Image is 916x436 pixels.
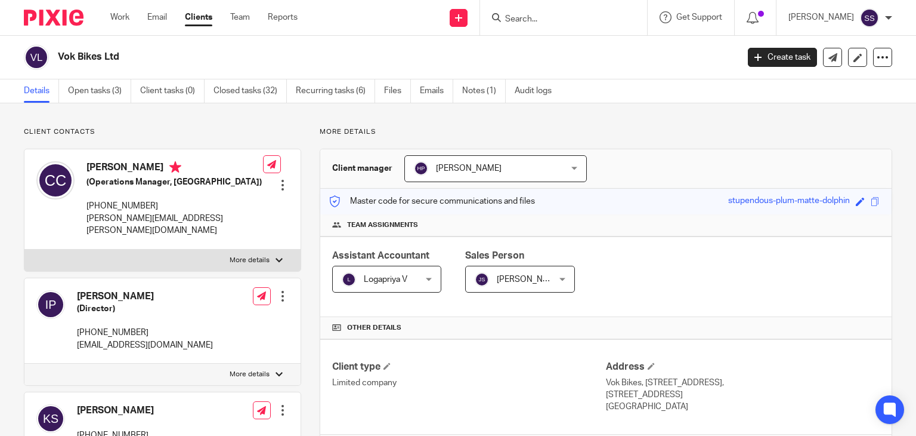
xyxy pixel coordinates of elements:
p: [PERSON_NAME] [788,11,854,23]
a: Closed tasks (32) [213,79,287,103]
p: Vok Bikes, [STREET_ADDRESS], [606,377,880,389]
a: Clients [185,11,212,23]
span: [PERSON_NAME] [436,164,502,173]
img: svg%3E [36,290,65,319]
span: Logapriya V [364,275,407,284]
h4: Client type [332,361,606,373]
p: Master code for secure communications and files [329,195,535,207]
img: svg%3E [414,161,428,176]
p: More details [320,127,892,137]
img: svg%3E [860,8,879,27]
p: More details [230,256,270,265]
span: Get Support [676,13,722,22]
h5: (Director) [77,303,213,315]
input: Search [504,14,611,25]
p: [PHONE_NUMBER] [77,327,213,339]
a: Open tasks (3) [68,79,131,103]
span: [PERSON_NAME] [497,275,562,284]
h4: [PERSON_NAME] [86,161,263,176]
i: Primary [169,161,181,173]
h4: Address [606,361,880,373]
a: Team [230,11,250,23]
p: [PHONE_NUMBER] [86,200,263,212]
img: svg%3E [36,161,75,199]
p: [STREET_ADDRESS] [606,389,880,401]
a: Work [110,11,129,23]
img: svg%3E [475,272,489,287]
a: Details [24,79,59,103]
img: svg%3E [24,45,49,70]
a: Emails [420,79,453,103]
p: [GEOGRAPHIC_DATA] [606,401,880,413]
a: Files [384,79,411,103]
span: Assistant Accountant [332,251,429,260]
a: Client tasks (0) [140,79,205,103]
h5: (Operations Manager, [GEOGRAPHIC_DATA]) [86,176,263,188]
a: Create task [748,48,817,67]
h4: [PERSON_NAME] [77,404,213,417]
img: svg%3E [36,404,65,433]
span: Other details [347,323,401,333]
h2: Vok Bikes Ltd [58,51,596,63]
div: stupendous-plum-matte-dolphin [728,195,850,208]
p: Limited company [332,377,606,389]
img: Pixie [24,10,83,26]
img: svg%3E [342,272,356,287]
a: Audit logs [515,79,561,103]
p: [PERSON_NAME][EMAIL_ADDRESS][PERSON_NAME][DOMAIN_NAME] [86,213,263,237]
a: Notes (1) [462,79,506,103]
h3: Client manager [332,162,392,174]
a: Recurring tasks (6) [296,79,375,103]
p: More details [230,370,270,379]
span: Team assignments [347,220,418,230]
p: Client contacts [24,127,301,137]
span: Sales Person [465,251,524,260]
a: Reports [268,11,298,23]
a: Email [147,11,167,23]
h4: [PERSON_NAME] [77,290,213,303]
p: [EMAIL_ADDRESS][DOMAIN_NAME] [77,339,213,351]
